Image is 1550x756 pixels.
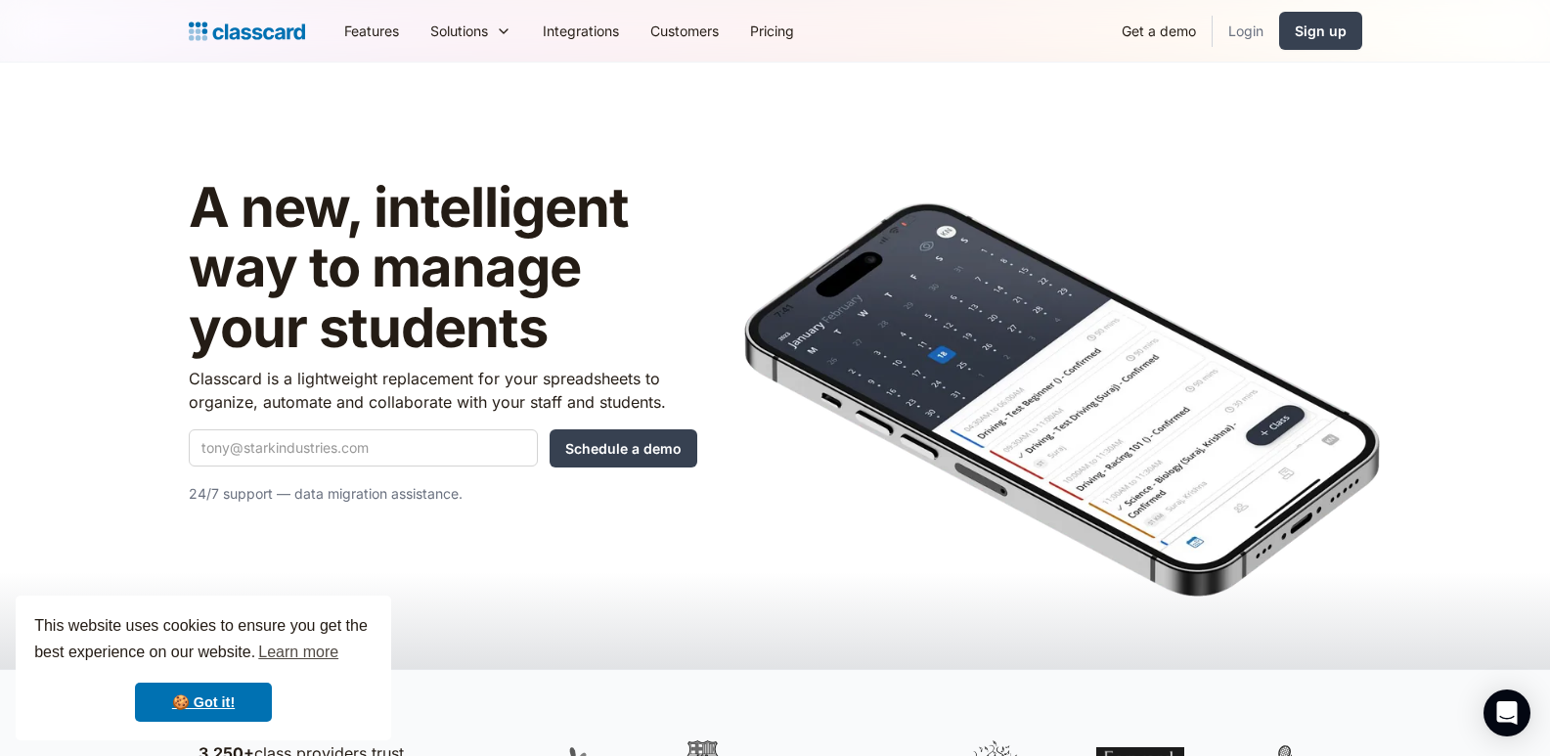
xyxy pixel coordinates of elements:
[430,21,488,41] div: Solutions
[1295,21,1347,41] div: Sign up
[189,429,697,467] form: Quick Demo Form
[189,18,305,45] a: Logo
[16,596,391,740] div: cookieconsent
[34,614,373,667] span: This website uses cookies to ensure you get the best experience on our website.
[1484,689,1530,736] div: Open Intercom Messenger
[415,9,527,53] div: Solutions
[1106,9,1212,53] a: Get a demo
[635,9,734,53] a: Customers
[189,178,697,359] h1: A new, intelligent way to manage your students
[550,429,697,467] input: Schedule a demo
[135,683,272,722] a: dismiss cookie message
[329,9,415,53] a: Features
[734,9,810,53] a: Pricing
[189,367,697,414] p: Classcard is a lightweight replacement for your spreadsheets to organize, automate and collaborat...
[1213,9,1279,53] a: Login
[189,429,538,467] input: tony@starkindustries.com
[189,482,697,506] p: 24/7 support — data migration assistance.
[1279,12,1362,50] a: Sign up
[527,9,635,53] a: Integrations
[255,638,341,667] a: learn more about cookies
